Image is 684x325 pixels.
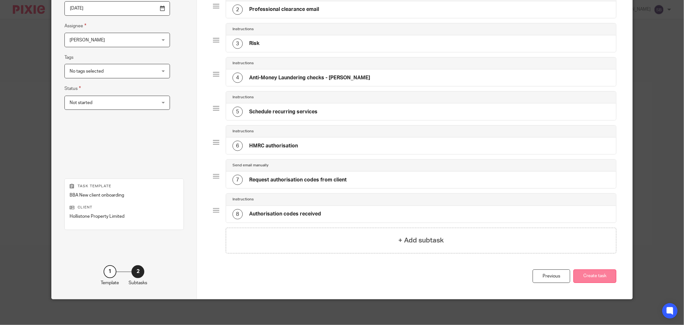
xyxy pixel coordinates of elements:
[64,54,73,61] label: Tags
[249,177,347,183] h4: Request authorisation codes from client
[249,211,321,217] h4: Authorisation codes received
[104,265,116,278] div: 1
[533,269,570,283] div: Previous
[232,39,243,49] div: 3
[232,61,254,66] h4: Instructions
[232,197,254,202] h4: Instructions
[70,213,179,220] p: Hollistone Property Limited
[101,280,119,286] p: Template
[64,22,86,30] label: Assignee
[129,280,147,286] p: Subtasks
[232,163,268,168] h4: Send email manually
[70,205,179,210] p: Client
[232,4,243,15] div: 2
[232,95,254,100] h4: Instructions
[131,265,144,278] div: 2
[398,235,444,245] h4: + Add subtask
[232,129,254,134] h4: Instructions
[573,269,616,283] button: Create task
[232,209,243,219] div: 8
[232,27,254,32] h4: Instructions
[70,69,104,74] span: No tags selected
[232,107,243,117] div: 5
[232,141,243,151] div: 6
[232,73,243,83] div: 4
[249,6,319,13] h4: Professional clearance email
[70,184,179,189] p: Task template
[249,40,259,47] h4: Risk
[64,85,81,92] label: Status
[232,175,243,185] div: 7
[249,143,298,149] h4: HMRC authorisation
[70,192,179,198] p: BBA New client onboarding
[249,75,370,81] h4: Anti-Money Laundering checks - [PERSON_NAME]
[70,101,92,105] span: Not started
[64,1,170,16] input: Pick a date
[249,109,317,115] h4: Schedule recurring services
[70,38,105,42] span: [PERSON_NAME]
